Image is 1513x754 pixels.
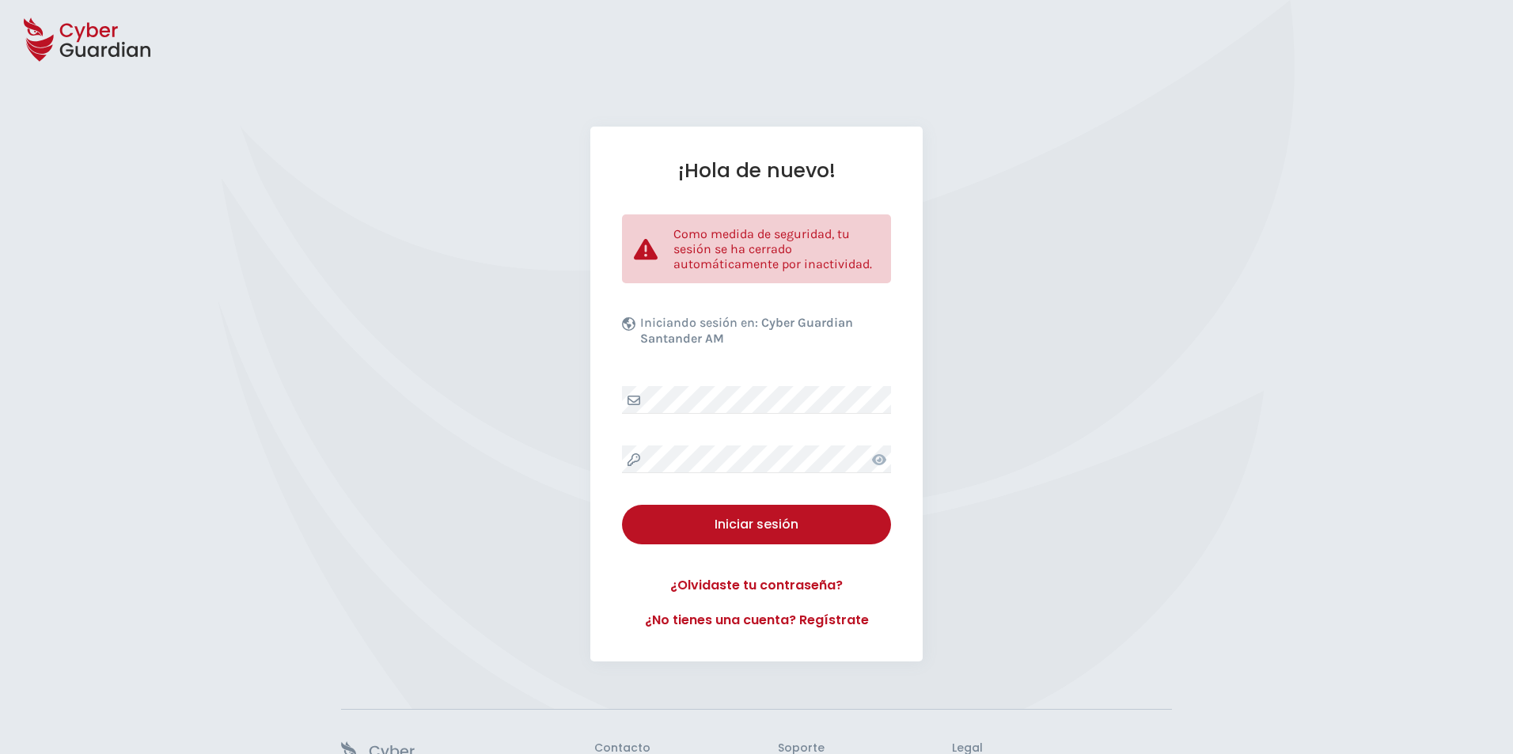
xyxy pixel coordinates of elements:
[622,576,891,595] a: ¿Olvidaste tu contraseña?
[634,515,879,534] div: Iniciar sesión
[640,315,853,346] b: Cyber Guardian Santander AM
[622,505,891,544] button: Iniciar sesión
[622,158,891,183] h1: ¡Hola de nuevo!
[673,226,879,271] p: Como medida de seguridad, tu sesión se ha cerrado automáticamente por inactividad.
[640,315,887,354] p: Iniciando sesión en:
[622,611,891,630] a: ¿No tienes una cuenta? Regístrate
